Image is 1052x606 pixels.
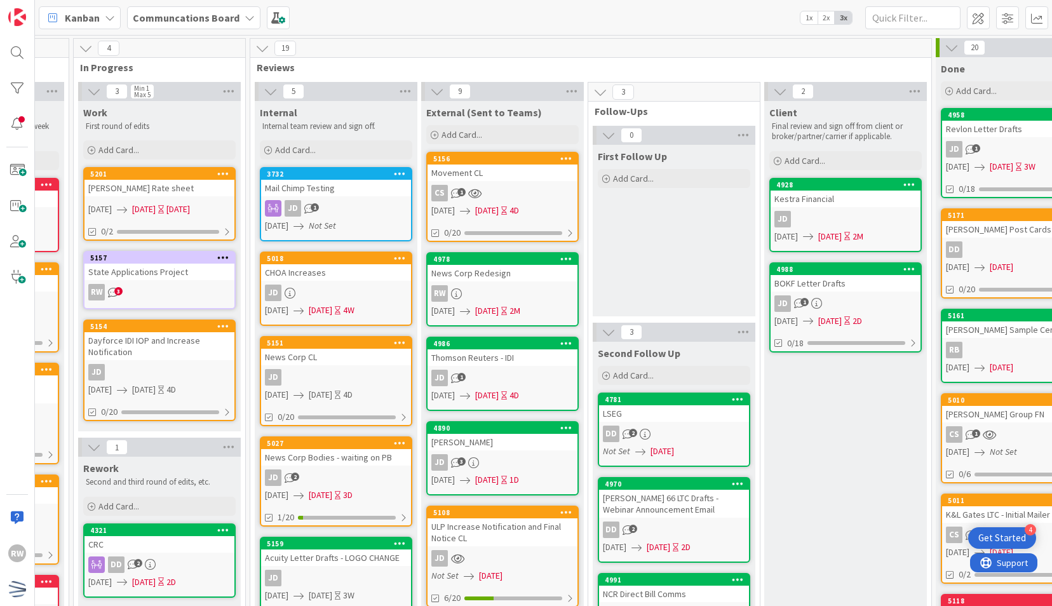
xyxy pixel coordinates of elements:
[771,191,921,207] div: Kestra Financial
[261,253,411,264] div: 5018
[792,84,814,99] span: 2
[84,252,234,264] div: 5157
[84,525,234,553] div: 4321CRC
[83,462,119,475] span: Rework
[90,170,234,178] div: 5201
[433,154,577,163] div: 5156
[265,488,288,502] span: [DATE]
[598,347,680,360] span: Second Follow Up
[968,527,1036,549] div: Open Get Started checklist, remaining modules: 4
[134,91,151,98] div: Max 5
[598,393,750,467] a: 4781LSEGDDNot Set[DATE]
[261,253,411,281] div: 5018CHOA Increases
[166,383,176,396] div: 4D
[88,364,105,380] div: JD
[479,569,502,582] span: [DATE]
[598,477,750,563] a: 4970[PERSON_NAME] 66 LTC Drafts - Webinar Announcement EmailDD[DATE][DATE]2D
[83,251,236,309] a: 5157State Applications ProjectRW
[267,439,411,448] div: 5027
[262,121,410,131] p: Internal team review and sign off.
[261,264,411,281] div: CHOA Increases
[946,160,969,173] span: [DATE]
[428,454,577,471] div: JD
[442,129,482,140] span: Add Card...
[598,150,667,163] span: First Follow Up
[132,383,156,396] span: [DATE]
[90,253,234,262] div: 5157
[428,153,577,181] div: 5156Movement CL
[787,337,804,350] span: 0/18
[428,507,577,546] div: 5108ULP Increase Notification and Final Notice CL
[428,550,577,567] div: JD
[772,121,919,142] p: Final review and sign off from client or broker/partner/carrier if applicable.
[428,518,577,546] div: ULP Increase Notification and Final Notice CL
[260,106,297,119] span: Internal
[90,322,234,331] div: 5154
[1024,160,1035,173] div: 3W
[613,173,654,184] span: Add Card...
[769,106,797,119] span: Client
[431,550,448,567] div: JD
[285,200,301,217] div: JD
[309,304,332,317] span: [DATE]
[133,11,239,24] b: Communcations Board
[603,426,619,442] div: DD
[267,170,411,178] div: 3732
[444,591,461,605] span: 6/20
[88,576,112,589] span: [DATE]
[428,370,577,386] div: JD
[84,332,234,360] div: Dayforce IDI IOP and Increase Notification
[771,179,921,191] div: 4928
[599,405,749,422] div: LSEG
[343,388,353,401] div: 4D
[134,85,149,91] div: Min 1
[106,84,128,99] span: 3
[946,361,969,374] span: [DATE]
[261,369,411,386] div: JD
[818,314,842,328] span: [DATE]
[946,445,969,459] span: [DATE]
[101,225,113,238] span: 0/2
[101,405,118,419] span: 0/20
[311,203,319,212] span: 1
[509,389,519,402] div: 4D
[774,314,798,328] span: [DATE]
[260,336,412,426] a: 5151News Corp CLJD[DATE][DATE]4D0/20
[990,361,1013,374] span: [DATE]
[84,168,234,196] div: 5201[PERSON_NAME] Rate sheet
[946,241,962,258] div: DD
[278,511,294,524] span: 1/20
[166,203,190,216] div: [DATE]
[267,539,411,548] div: 5159
[964,40,985,55] span: 20
[978,532,1026,544] div: Get Started
[785,155,825,166] span: Add Card...
[771,275,921,292] div: BOKF Letter Drafts
[800,298,809,306] span: 1
[84,252,234,280] div: 5157State Applications Project
[261,168,411,180] div: 3732
[260,252,412,326] a: 5018CHOA IncreasesJD[DATE][DATE]4W
[769,178,922,252] a: 4928Kestra FinancialJD[DATE][DATE]2M
[603,541,626,554] span: [DATE]
[83,167,236,241] a: 5201[PERSON_NAME] Rate sheet[DATE][DATE][DATE]0/2
[818,11,835,24] span: 2x
[771,264,921,292] div: 4988BOKF Letter Drafts
[265,285,281,301] div: JD
[621,325,642,340] span: 3
[853,314,862,328] div: 2D
[426,106,542,119] span: External (Sent to Teams)
[426,252,579,327] a: 4978News Corp RedesignRW[DATE][DATE]2M
[433,339,577,348] div: 4986
[605,480,749,488] div: 4970
[83,523,236,598] a: 4321CRCDD[DATE][DATE]2D
[431,304,455,318] span: [DATE]
[261,337,411,365] div: 5151News Corp CL
[990,546,1013,559] span: [DATE]
[444,226,461,239] span: 0/20
[8,580,26,598] img: avatar
[818,230,842,243] span: [DATE]
[681,541,691,554] div: 2D
[431,473,455,487] span: [DATE]
[283,84,304,99] span: 5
